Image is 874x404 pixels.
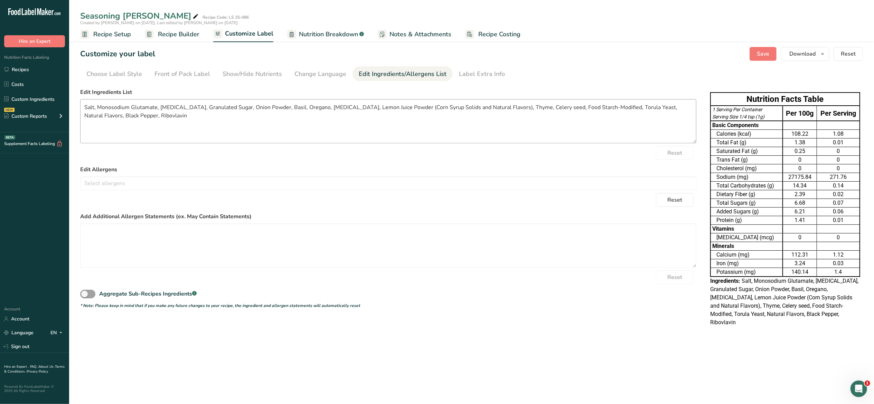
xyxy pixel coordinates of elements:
span: Recipe Builder [158,30,199,39]
span: Notes & Attachments [389,30,451,39]
td: Vitamins [711,225,783,233]
a: Recipe Costing [465,27,520,42]
a: Nutrition Breakdown [287,27,364,42]
label: Add Additional Allergen Statements (ex. May Contain Statements) [80,212,696,221]
td: Sodium (mg) [711,173,783,182]
div: Front of Pack Label [154,69,210,79]
span: Recipe Costing [478,30,520,39]
div: BETA [4,135,15,140]
a: Customize Label [213,26,273,42]
button: Reset [834,47,863,61]
div: 0 [818,233,858,242]
span: Reset [841,50,856,58]
div: Show/Hide Nutrients [223,69,282,79]
div: 14.34 [784,182,815,190]
a: Privacy Policy [27,369,48,374]
td: Trans Fat (g) [711,156,783,164]
span: Reset [667,149,682,157]
a: Language [4,327,34,339]
td: Per Serving [817,106,860,121]
td: Basic Components [711,121,783,130]
td: Total Sugars (g) [711,199,783,208]
div: 1.08 [818,130,858,138]
a: Recipe Builder [145,27,199,42]
div: 0.02 [818,190,858,199]
div: 0 [818,156,858,164]
input: Select allergens [81,178,696,189]
span: Reset [667,273,682,281]
div: 3.24 [784,259,815,268]
div: 0 [784,233,815,242]
span: Ingredients: [710,278,740,284]
span: Created by [PERSON_NAME] on [DATE], Last edited by [PERSON_NAME] on [DATE] [80,20,238,26]
div: 0.07 [818,199,858,207]
div: Choose Label Style [86,69,142,79]
a: About Us . [38,364,55,369]
span: Recipe Setup [93,30,131,39]
div: 271.76 [818,173,858,181]
div: 0 [784,156,815,164]
td: Cholesterol (mg) [711,164,783,173]
span: Serving Size [712,114,738,119]
a: FAQ . [30,364,38,369]
div: Label Extra Info [459,69,505,79]
div: 0 [784,164,815,173]
td: [MEDICAL_DATA] (mcg) [711,233,783,242]
span: 1 [865,381,870,386]
td: Minerals [711,242,783,251]
div: 0.03 [818,259,858,268]
div: 0.01 [818,138,858,147]
div: 140.14 [784,268,815,276]
a: Hire an Expert . [4,364,29,369]
div: Recipe Code: LS 25-086 [203,14,249,20]
h1: Customize your label [80,48,155,60]
span: Reset [667,196,682,204]
td: Potassium (mg) [711,268,783,277]
td: Calcium (mg) [711,251,783,259]
div: 0 [818,164,858,173]
div: 0.25 [784,147,815,155]
button: Reset [656,193,694,207]
button: Download [781,47,829,61]
td: Total Fat (g) [711,138,783,147]
div: Aggregate Sub-Recipes Ingredients [99,290,197,298]
span: Nutrition Breakdown [299,30,358,39]
td: Per 100g [783,106,817,121]
span: Download [789,50,816,58]
span: Save [757,50,769,58]
button: Save [750,47,777,61]
div: 1.12 [818,251,858,259]
td: Protein (g) [711,216,783,225]
button: Reset [656,146,694,160]
div: Custom Reports [4,113,47,120]
td: Added Sugars (g) [711,208,783,216]
div: 1.38 [784,138,815,147]
div: NEW [4,108,15,112]
div: 6.68 [784,199,815,207]
td: Total Carbohydrates (g) [711,182,783,190]
a: Recipe Setup [80,27,131,42]
label: Edit Ingredients List [80,88,696,96]
div: 27175.84 [784,173,815,181]
div: 1.4 [818,268,858,276]
button: Hire an Expert [4,35,65,47]
i: * Note: Please keep in mind that if you make any future changes to your recipe, the ingredient an... [80,303,360,308]
div: 6.21 [784,208,815,216]
div: 0.14 [818,182,858,190]
div: Edit Ingredients/Allergens List [359,69,447,79]
div: 2.39 [784,190,815,199]
div: 0.01 [818,216,858,224]
td: Dietary Fiber (g) [711,190,783,199]
div: Powered By FoodLabelMaker © 2025 All Rights Reserved [4,385,65,393]
div: 1.41 [784,216,815,224]
a: Terms & Conditions . [4,364,65,374]
iframe: Intercom live chat [850,381,867,397]
div: 108.22 [784,130,815,138]
div: 0 [818,147,858,155]
span: 1/4 tsp (1g) [739,114,764,119]
td: Iron (mg) [711,259,783,268]
div: Seasoning [PERSON_NAME] [80,10,200,22]
span: Salt, Monosodium Glutamate, [MEDICAL_DATA], Granulated Sugar, Onion Powder, Basil, Oregano, [MEDI... [710,278,858,326]
span: Customize Label [225,29,273,38]
th: Nutrition Facts Table [711,93,860,106]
